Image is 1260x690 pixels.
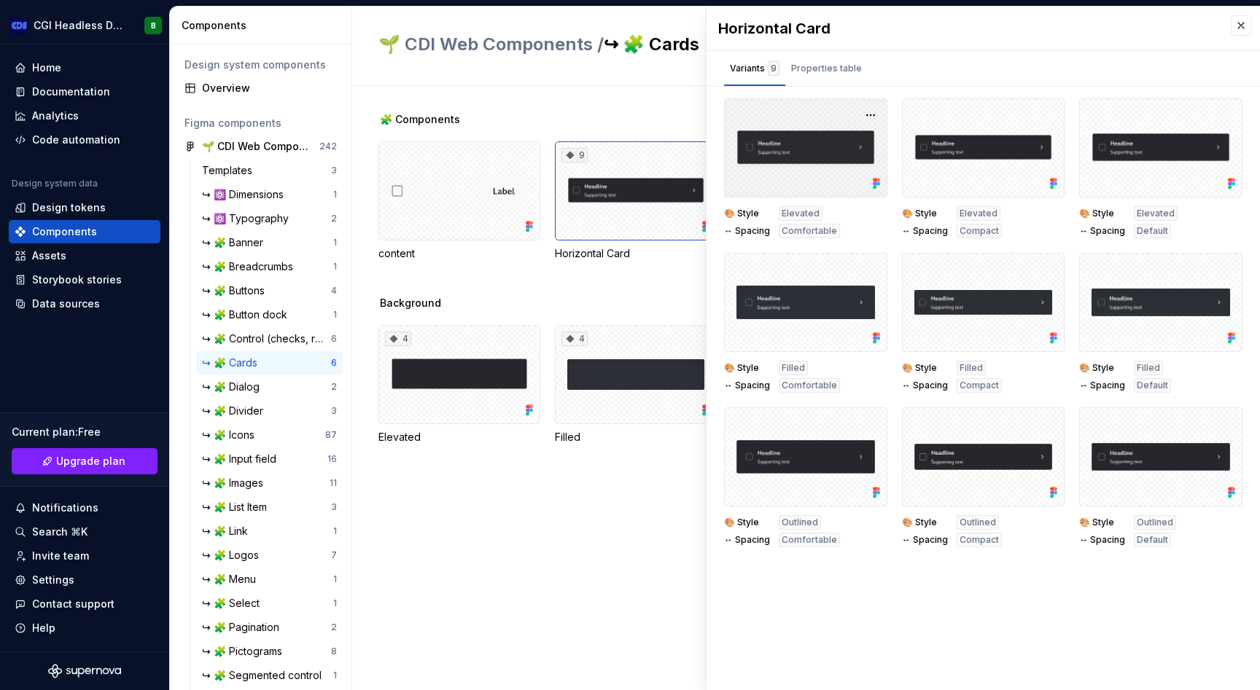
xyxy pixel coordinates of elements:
button: Notifications [9,496,160,520]
span: Default [1137,380,1168,391]
div: 3 [331,405,337,417]
a: ↪ 🧩 Control (checks, radios, toggles)6 [196,327,343,350]
div: ↪ ⚛️ Typography [202,211,295,226]
span: 🎨 Style [1079,517,1125,528]
span: 🎨 Style [724,208,770,219]
a: ↪ 🧩 Button dock1 [196,303,343,326]
div: Analytics [32,109,79,123]
button: CGI Headless Design SystemB [3,9,166,41]
span: 🎨 Style [902,362,948,374]
a: Documentation [9,80,160,103]
div: 1 [333,573,337,585]
a: Design tokens [9,196,160,219]
div: 4 [561,332,588,346]
button: Upgrade plan [12,448,157,474]
div: 4 [385,332,411,346]
div: 11 [330,477,337,489]
a: ↪ 🧩 Segmented control1 [196,664,343,687]
div: Documentation [32,85,110,99]
a: Invite team [9,544,160,568]
div: Help [32,621,55,635]
div: 1 [333,189,337,200]
span: 🎨 Style [902,517,948,528]
a: ↪ 🧩 Divider3 [196,399,343,423]
div: Settings [32,573,74,587]
span: Outlined [960,517,996,528]
a: ↪ 🧩 Dialog2 [196,375,343,399]
a: Templates3 [196,159,343,182]
a: Analytics [9,104,160,128]
span: 🎨 Style [902,208,948,219]
div: ↪ 🧩 Menu [202,572,262,587]
div: 3 [331,501,337,513]
div: ↪ 🧩 Logos [202,548,265,562]
div: 2 [331,381,337,393]
div: Variants [730,61,779,76]
div: ↪ 🧩 Buttons [202,283,271,298]
span: Filled [1137,362,1160,374]
div: ↪ 🧩 Banner [202,235,269,250]
img: 3b67f86d-ada9-4168-9298-c87054528866.png [10,17,28,34]
span: Elevated [960,208,997,219]
div: ↪ 🧩 Segmented control [202,668,327,683]
div: 8 [331,646,337,657]
span: ↔ Spacing [1079,380,1125,391]
div: ↪ 🧩 Images [202,476,269,490]
div: Design tokens [32,200,106,215]
div: 87 [325,429,337,441]
a: Code automation [9,128,160,152]
div: Search ⌘K [32,525,87,539]
div: Invite team [32,549,89,563]
span: Elevated [782,208,820,219]
div: Home [32,60,61,75]
div: ↪ 🧩 Select [202,596,265,611]
div: ↪ 🧩 Icons [202,428,260,442]
span: ↔ Spacing [1079,534,1125,546]
button: Contact support [9,592,160,616]
span: Compact [960,534,999,546]
span: Default [1137,225,1168,237]
a: ↪ 🧩 Input field16 [196,447,343,471]
div: ↪ 🧩 Pagination [202,620,285,635]
span: 🎨 Style [1079,362,1125,374]
div: 16 [327,453,337,465]
a: Home [9,56,160,79]
span: 🎨 Style [1079,208,1125,219]
span: Compact [960,225,999,237]
div: ↪ 🧩 Breadcrumbs [202,259,299,274]
span: 🎨 Style [724,362,770,374]
a: ↪ ⚛️ Dimensions1 [196,183,343,206]
div: Design system data [12,178,98,189]
div: content [378,141,540,261]
div: ↪ 🧩 Input field [202,452,282,466]
div: Code automation [32,133,120,147]
div: 🌱 CDI Web Components [202,139,311,154]
span: ↔ Spacing [1079,225,1125,237]
a: ↪ 🧩 Icons87 [196,423,343,447]
div: 9Horizontal Card [555,141,717,261]
a: ↪ 🧩 Banner1 [196,231,343,254]
a: Storybook stories [9,268,160,291]
span: ↔ Spacing [724,225,770,237]
a: ↪ 🧩 Breadcrumbs1 [196,255,343,278]
div: Storybook stories [32,273,122,287]
div: Horizontal Card [718,18,1216,39]
div: CGI Headless Design System [34,18,127,33]
span: Default [1137,534,1168,546]
div: Current plan : Free [12,425,157,439]
a: ↪ 🧩 Select1 [196,592,343,615]
span: Filled [782,362,805,374]
span: ↔ Spacing [902,225,948,237]
div: ↪ 🧩 Dialog [202,380,265,394]
div: Notifications [32,501,98,515]
a: ↪ 🧩 Logos7 [196,544,343,567]
a: ↪ 🧩 Pictograms8 [196,640,343,663]
a: Supernova Logo [48,664,121,678]
span: Comfortable [782,534,837,546]
span: Elevated [1137,208,1175,219]
div: Templates [202,163,258,178]
a: Components [9,220,160,243]
div: Components [182,18,346,33]
div: 9 [768,61,779,76]
span: Compact [960,380,999,391]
